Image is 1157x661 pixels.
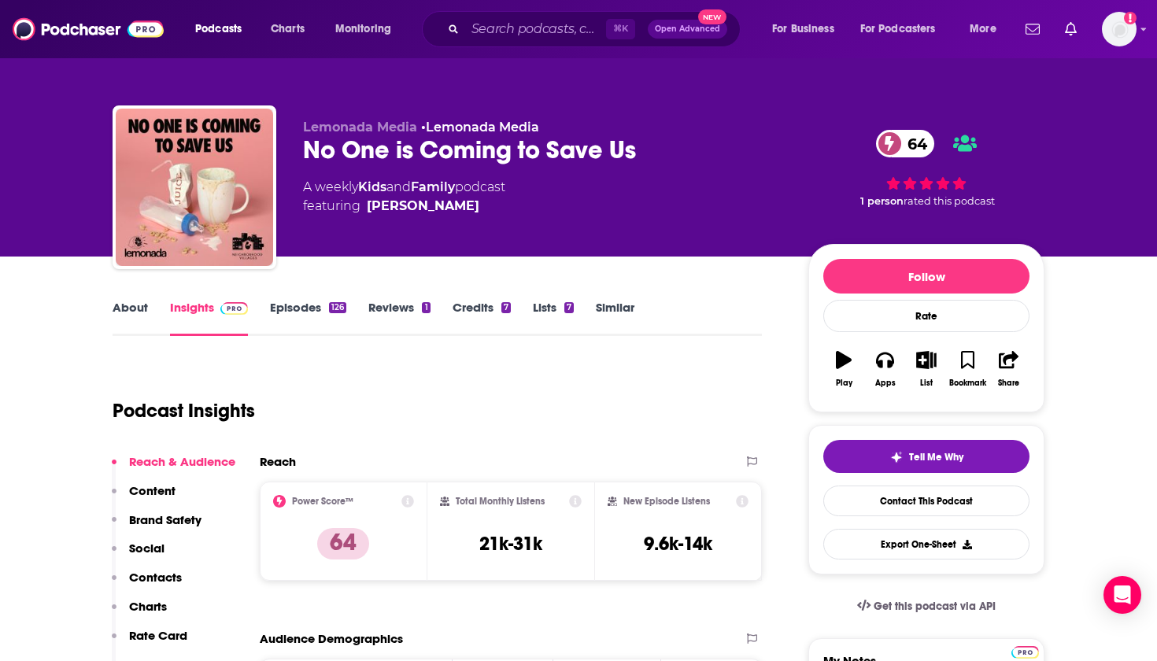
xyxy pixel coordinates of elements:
[772,18,834,40] span: For Business
[564,302,574,313] div: 7
[421,120,539,135] span: •
[823,259,1029,294] button: Follow
[271,18,305,40] span: Charts
[317,528,369,559] p: 64
[411,179,455,194] a: Family
[892,130,935,157] span: 64
[129,512,201,527] p: Brand Safety
[456,496,545,507] h2: Total Monthly Listens
[947,341,988,397] button: Bookmark
[129,541,164,556] p: Social
[623,496,710,507] h2: New Episode Listens
[655,25,720,33] span: Open Advanced
[761,17,854,42] button: open menu
[112,483,176,512] button: Content
[129,628,187,643] p: Rate Card
[386,179,411,194] span: and
[453,300,511,336] a: Credits7
[808,120,1044,217] div: 64 1 personrated this podcast
[876,130,935,157] a: 64
[989,341,1029,397] button: Share
[836,379,852,388] div: Play
[949,379,986,388] div: Bookmark
[260,454,296,469] h2: Reach
[606,19,635,39] span: ⌘ K
[422,302,430,313] div: 1
[875,379,896,388] div: Apps
[335,18,391,40] span: Monitoring
[324,17,412,42] button: open menu
[644,532,712,556] h3: 9.6k-14k
[465,17,606,42] input: Search podcasts, credits, & more...
[303,197,505,216] span: featuring
[533,300,574,336] a: Lists7
[648,20,727,39] button: Open AdvancedNew
[906,341,947,397] button: List
[129,483,176,498] p: Content
[426,120,539,135] a: Lemonada Media
[1124,12,1137,24] svg: Add a profile image
[184,17,262,42] button: open menu
[112,599,167,628] button: Charts
[890,451,903,463] img: tell me why sparkle
[1011,646,1039,659] img: Podchaser Pro
[129,454,235,469] p: Reach & Audience
[909,451,963,463] span: Tell Me Why
[129,599,167,614] p: Charts
[220,302,248,315] img: Podchaser Pro
[329,302,346,313] div: 126
[303,178,505,216] div: A weekly podcast
[998,379,1019,388] div: Share
[129,570,182,585] p: Contacts
[860,195,904,207] span: 1 person
[904,195,995,207] span: rated this podcast
[596,300,634,336] a: Similar
[823,300,1029,332] div: Rate
[479,532,542,556] h3: 21k-31k
[698,9,726,24] span: New
[195,18,242,40] span: Podcasts
[112,512,201,541] button: Brand Safety
[1102,12,1137,46] span: Logged in as lorenzaingram
[303,120,417,135] span: Lemonada Media
[113,300,148,336] a: About
[112,454,235,483] button: Reach & Audience
[116,109,273,266] img: No One is Coming to Save Us
[864,341,905,397] button: Apps
[823,529,1029,559] button: Export One-Sheet
[437,11,756,47] div: Search podcasts, credits, & more...
[823,486,1029,516] a: Contact This Podcast
[845,587,1008,626] a: Get this podcast via API
[270,300,346,336] a: Episodes126
[1102,12,1137,46] button: Show profile menu
[367,197,479,216] a: Gloria Riviera
[920,379,933,388] div: List
[112,628,187,657] button: Rate Card
[501,302,511,313] div: 7
[292,496,353,507] h2: Power Score™
[959,17,1016,42] button: open menu
[113,399,255,423] h1: Podcast Insights
[112,541,164,570] button: Social
[1059,16,1083,42] a: Show notifications dropdown
[823,341,864,397] button: Play
[874,600,996,613] span: Get this podcast via API
[358,179,386,194] a: Kids
[860,18,936,40] span: For Podcasters
[1103,576,1141,614] div: Open Intercom Messenger
[850,17,959,42] button: open menu
[823,440,1029,473] button: tell me why sparkleTell Me Why
[260,631,403,646] h2: Audience Demographics
[1102,12,1137,46] img: User Profile
[170,300,248,336] a: InsightsPodchaser Pro
[13,14,164,44] img: Podchaser - Follow, Share and Rate Podcasts
[112,570,182,599] button: Contacts
[1019,16,1046,42] a: Show notifications dropdown
[1011,644,1039,659] a: Pro website
[261,17,314,42] a: Charts
[368,300,430,336] a: Reviews1
[970,18,996,40] span: More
